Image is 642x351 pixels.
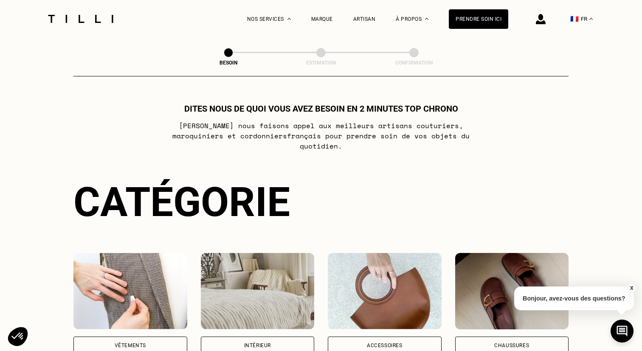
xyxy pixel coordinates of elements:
[328,253,442,329] img: Accessoires
[244,343,271,348] div: Intérieur
[449,9,508,29] a: Prendre soin ici
[287,18,291,20] img: Menu déroulant
[494,343,529,348] div: Chaussures
[311,16,333,22] a: Marque
[186,60,271,66] div: Besoin
[589,18,593,20] img: menu déroulant
[353,16,376,22] a: Artisan
[536,14,546,24] img: icône connexion
[184,104,458,114] h1: Dites nous de quoi vous avez besoin en 2 minutes top chrono
[367,343,403,348] div: Accessoires
[115,343,146,348] div: Vêtements
[201,253,315,329] img: Intérieur
[372,60,456,66] div: Confirmation
[73,178,569,226] div: Catégorie
[153,121,490,151] p: [PERSON_NAME] nous faisons appel aux meilleurs artisans couturiers , maroquiniers et cordonniers ...
[514,286,634,310] p: Bonjour, avez-vous des questions?
[455,253,569,329] img: Chaussures
[425,18,428,20] img: Menu déroulant à propos
[570,15,579,23] span: 🇫🇷
[279,60,363,66] div: Estimation
[73,253,187,329] img: Vêtements
[45,15,116,23] img: Logo du service de couturière Tilli
[627,284,636,293] button: X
